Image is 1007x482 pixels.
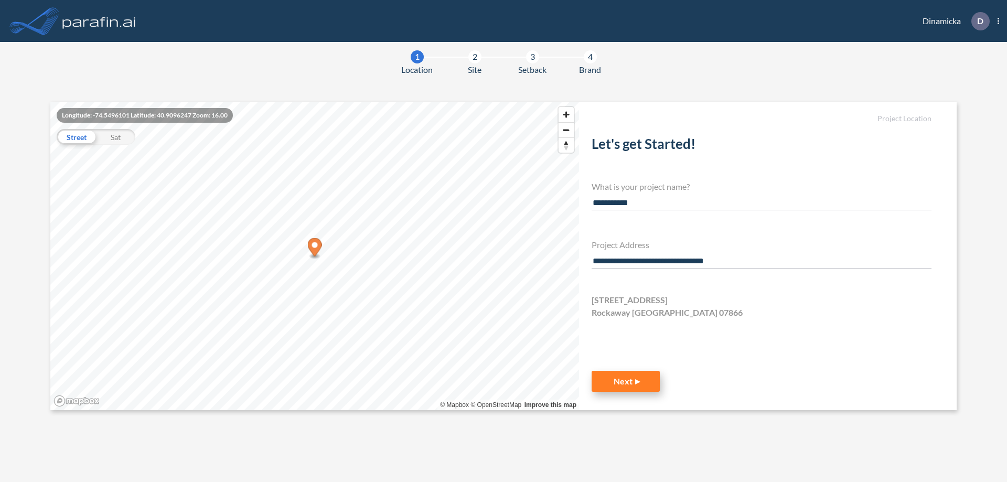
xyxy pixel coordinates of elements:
[468,50,481,63] div: 2
[579,63,601,76] span: Brand
[584,50,597,63] div: 4
[96,129,135,145] div: Sat
[559,138,574,153] span: Reset bearing to north
[57,108,233,123] div: Longitude: -74.5496101 Latitude: 40.9096247 Zoom: 16.00
[411,50,424,63] div: 1
[468,63,481,76] span: Site
[592,114,931,123] h5: Project Location
[592,181,931,191] h4: What is your project name?
[526,50,539,63] div: 3
[592,240,931,250] h4: Project Address
[559,123,574,137] span: Zoom out
[308,238,322,260] div: Map marker
[592,294,668,306] span: [STREET_ADDRESS]
[592,136,931,156] h2: Let's get Started!
[524,401,576,409] a: Improve this map
[559,107,574,122] button: Zoom in
[518,63,547,76] span: Setback
[60,10,138,31] img: logo
[53,395,100,407] a: Mapbox homepage
[907,12,999,30] div: Dinamicka
[592,371,660,392] button: Next
[977,16,983,26] p: D
[559,122,574,137] button: Zoom out
[50,102,579,410] canvas: Map
[470,401,521,409] a: OpenStreetMap
[559,137,574,153] button: Reset bearing to north
[401,63,433,76] span: Location
[57,129,96,145] div: Street
[592,306,743,319] span: Rockaway [GEOGRAPHIC_DATA] 07866
[440,401,469,409] a: Mapbox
